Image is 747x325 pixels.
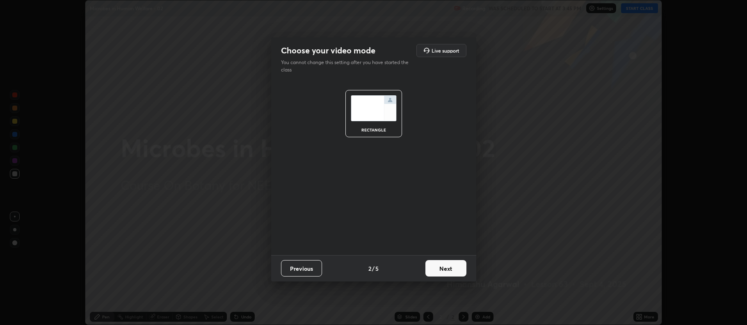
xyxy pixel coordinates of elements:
[351,95,397,121] img: normalScreenIcon.ae25ed63.svg
[281,45,375,56] h2: Choose your video mode
[357,128,390,132] div: rectangle
[281,260,322,277] button: Previous
[432,48,459,53] h5: Live support
[425,260,466,277] button: Next
[281,59,414,74] p: You cannot change this setting after you have started the class
[375,264,379,273] h4: 5
[372,264,375,273] h4: /
[368,264,371,273] h4: 2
